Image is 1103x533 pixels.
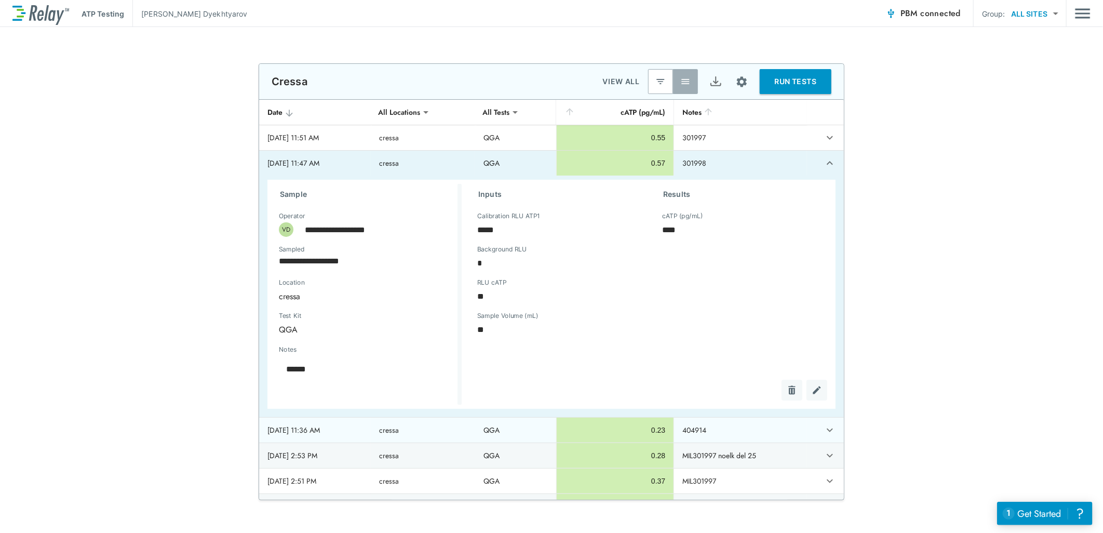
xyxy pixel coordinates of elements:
img: LuminUltra Relay [12,3,69,25]
h3: Results [663,188,823,201]
div: [DATE] 11:36 AM [267,425,362,435]
td: QGA [475,494,556,519]
p: Cressa [272,75,307,88]
label: Calibration RLU ATP1 [477,212,540,220]
button: expand row [821,472,839,490]
label: Operator [279,212,305,220]
td: 301998 [674,151,807,176]
label: Location [279,279,411,286]
button: PBM connected [882,3,965,24]
button: expand row [821,129,839,146]
div: 0.57 [565,158,665,168]
div: [DATE] 2:51 PM [267,476,362,486]
img: Export Icon [709,75,722,88]
td: QGA [475,125,556,150]
input: Choose date, selected date is Sep 29, 2025 [272,250,440,271]
div: All Tests [475,102,517,123]
td: cressa [371,125,475,150]
img: Drawer Icon [1075,4,1091,23]
div: [DATE] 11:47 AM [267,158,362,168]
label: Test Kit [279,312,358,319]
td: 301997 [674,125,807,150]
div: [DATE] 11:51 AM [267,132,362,143]
label: Notes [279,346,297,353]
img: Edit test [812,385,822,395]
div: 0.23 [565,425,665,435]
p: ATP Testing [82,8,124,19]
td: cressa [371,151,475,176]
div: [DATE] 2:53 PM [267,450,362,461]
td: MIL301997 [674,469,807,494]
h3: Inputs [478,188,638,201]
h3: Sample [280,188,458,201]
td: QGA [475,443,556,468]
div: 0.28 [565,450,665,461]
td: cressa [371,494,475,519]
th: Date [259,100,371,125]
button: Export [703,69,728,94]
img: Delete [787,385,797,395]
button: Main menu [1075,4,1091,23]
button: RUN TESTS [760,69,831,94]
button: expand row [821,498,839,515]
label: Sample Volume (mL) [477,312,539,319]
div: Notes [682,106,799,118]
label: Background RLU [477,246,527,253]
div: 0.37 [565,476,665,486]
button: Delete [782,380,802,401]
iframe: Resource center [997,502,1093,525]
span: connected [921,7,961,19]
td: QGA [475,151,556,176]
td: MIL301997 noelk del 25 [674,443,807,468]
p: [PERSON_NAME] Dyekhtyarov [141,8,247,19]
td: QGA [475,418,556,443]
label: RLU cATP [477,279,506,286]
button: Site setup [728,68,756,96]
div: All Locations [371,102,427,123]
button: expand row [821,421,839,439]
p: Group: [982,8,1005,19]
div: 0.55 [565,132,665,143]
label: cATP (pg/mL) [662,212,703,220]
td: cressa [371,418,475,443]
div: cressa [272,286,447,307]
button: Edit test [806,380,827,401]
button: expand row [821,447,839,464]
td: 404914 [674,418,807,443]
img: View All [680,76,691,87]
div: cATP (pg/mL) [564,106,665,118]
div: QGA [272,319,376,340]
td: cressa [371,443,475,468]
label: Sampled [279,246,305,253]
div: VD [279,222,293,237]
p: VIEW ALL [602,75,640,88]
td: QGA [475,469,556,494]
span: PBM [900,6,961,21]
td: 301996T [674,494,807,519]
img: Latest [655,76,666,87]
td: cressa [371,469,475,494]
img: Settings Icon [735,75,748,88]
button: expand row [821,154,839,172]
img: Connected Icon [886,8,896,19]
